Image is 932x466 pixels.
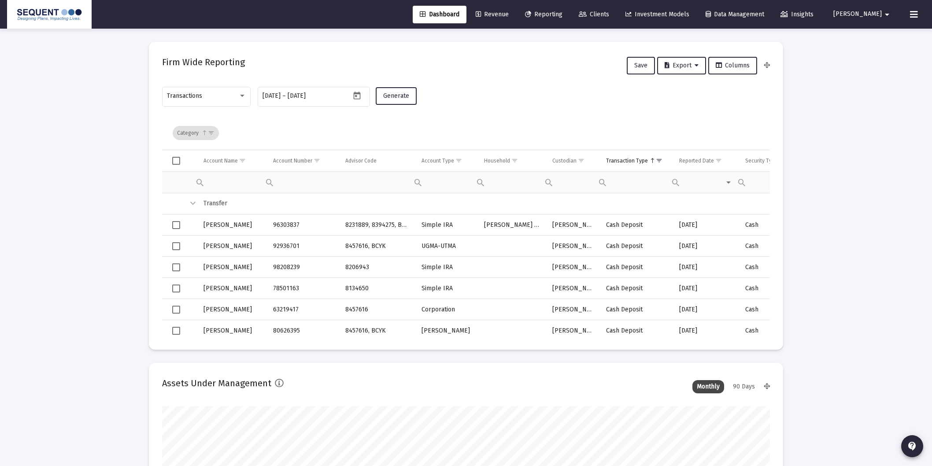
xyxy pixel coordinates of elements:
button: Generate [376,87,417,105]
td: 98208239 [267,257,339,278]
td: [PERSON_NAME] [197,236,267,257]
td: Column Custodian [546,150,600,171]
td: [PERSON_NAME] [197,215,267,236]
td: [DATE] [673,320,739,341]
td: [PERSON_NAME] Household [478,215,546,236]
td: Filter cell [197,171,267,193]
td: Column Household [478,150,546,171]
button: Open calendar [351,89,363,102]
td: Filter cell [415,171,478,193]
td: Collapse [184,193,197,215]
td: Cash Deposit [600,278,673,299]
button: [PERSON_NAME] [823,5,903,23]
div: Account Name [203,157,238,164]
mat-icon: contact_support [907,441,917,451]
span: Save [634,62,647,69]
img: Dashboard [14,6,85,23]
td: [PERSON_NAME] [415,320,478,341]
div: Account Type [422,157,454,164]
td: [PERSON_NAME] [197,320,267,341]
a: Insights [773,6,821,23]
td: 8457616, BCYK [339,236,415,257]
div: Select row [172,242,180,250]
td: Filter cell [267,171,339,193]
input: End date [288,92,330,100]
td: Cash Deposit [600,320,673,341]
td: Corporation [415,299,478,320]
a: Clients [572,6,616,23]
div: Security Type [745,157,778,164]
a: Investment Models [618,6,696,23]
td: 8231889, 8394275, BAKS [339,215,415,236]
h2: Assets Under Management [162,376,271,390]
td: 8457616 [339,299,415,320]
span: Generate [383,92,409,100]
td: [PERSON_NAME] [546,320,600,341]
td: [DATE] [673,236,739,257]
td: Cash [739,299,802,320]
span: Show filter options for column 'Transaction Type' [656,157,662,164]
a: Data Management [699,6,771,23]
td: 80626395 [267,320,339,341]
td: UGMA-UTMA [415,236,478,257]
div: Account Number [273,157,312,164]
input: Start date [263,92,281,100]
td: 8134650 [339,278,415,299]
td: 63219417 [267,299,339,320]
td: 8206943 [339,257,415,278]
td: Filter cell [546,171,600,193]
mat-icon: arrow_drop_down [882,6,892,23]
td: [PERSON_NAME] [546,215,600,236]
div: Category [173,126,219,140]
div: Custodian [552,157,577,164]
span: Show filter options for column 'Reported Date' [715,157,722,164]
td: Simple IRA [415,257,478,278]
span: Clients [579,11,609,18]
td: [PERSON_NAME] [546,278,600,299]
div: Select row [172,285,180,292]
td: [PERSON_NAME] [546,299,600,320]
td: Filter cell [478,171,546,193]
td: [PERSON_NAME] [546,236,600,257]
td: [PERSON_NAME] [197,299,267,320]
span: Investment Models [625,11,689,18]
td: Filter cell [673,171,739,193]
div: Transaction Type [606,157,648,164]
td: [DATE] [673,278,739,299]
div: Transfer [203,199,901,208]
td: [DATE] [673,257,739,278]
button: Export [657,57,706,74]
td: Column Reported Date [673,150,739,171]
td: [PERSON_NAME] [546,257,600,278]
td: Simple IRA [415,215,478,236]
td: Filter cell [739,171,802,193]
td: 92936701 [267,236,339,257]
div: Data grid toolbar [173,116,764,150]
td: Column Account Name [197,150,267,171]
td: Cash [739,320,802,341]
td: Simple IRA [415,278,478,299]
span: Data Management [706,11,764,18]
span: Transactions [167,92,202,100]
span: Show filter options for column 'Account Number' [314,157,320,164]
span: Show filter options for column 'Account Type' [455,157,462,164]
span: Show filter options for column 'Household' [511,157,518,164]
span: Insights [780,11,814,18]
td: Cash [739,257,802,278]
td: Column Transaction Type [600,150,673,171]
span: Columns [716,62,750,69]
td: Cash Deposit [600,299,673,320]
div: Select row [172,221,180,229]
td: 96303837 [267,215,339,236]
div: Select row [172,327,180,335]
td: [PERSON_NAME] [197,278,267,299]
span: Reporting [525,11,562,18]
div: Reported Date [679,157,714,164]
span: Show filter options for column 'Custodian' [578,157,584,164]
span: Dashboard [420,11,459,18]
a: Revenue [469,6,516,23]
div: Select all [172,157,180,165]
td: Column Account Type [415,150,478,171]
td: Column Security Type [739,150,802,171]
td: Cash Deposit [600,257,673,278]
